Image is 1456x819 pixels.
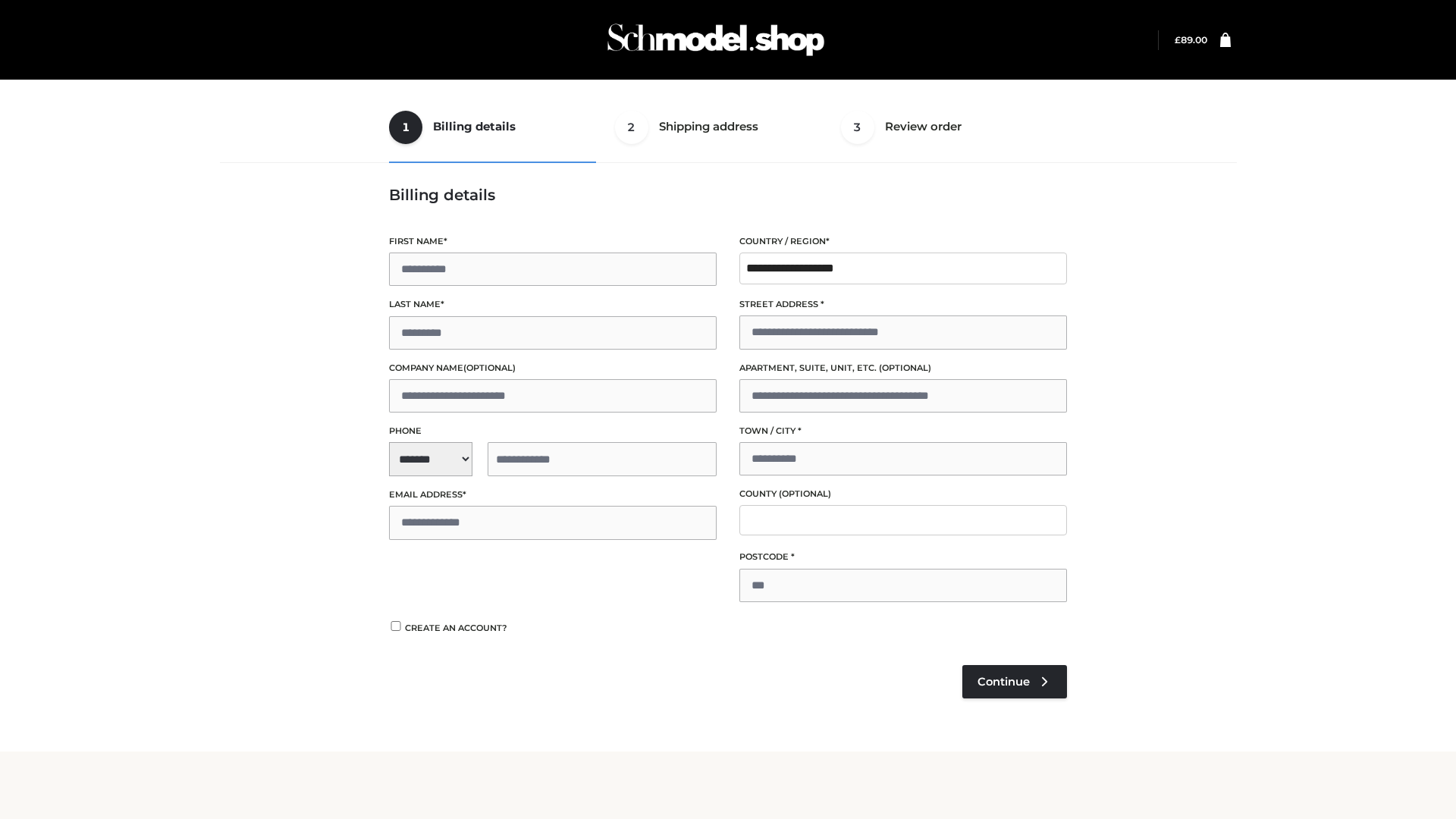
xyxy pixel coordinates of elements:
[389,621,403,631] input: Create an account?
[389,488,717,502] label: Email address
[962,665,1067,698] a: Continue
[463,362,516,373] span: (optional)
[779,488,831,499] span: (optional)
[739,487,1067,501] label: County
[739,550,1067,564] label: Postcode
[1175,34,1207,45] bdi: 89.00
[1175,34,1181,45] span: £
[739,234,1067,249] label: Country / Region
[977,675,1030,689] span: Continue
[739,297,1067,312] label: Street address
[739,361,1067,375] label: Apartment, suite, unit, etc.
[1175,34,1207,45] a: £89.00
[389,234,717,249] label: First name
[879,362,931,373] span: (optional)
[389,186,1067,204] h3: Billing details
[389,297,717,312] label: Last name
[389,361,717,375] label: Company name
[739,424,1067,438] label: Town / City
[389,424,717,438] label: Phone
[602,10,830,70] img: Schmodel Admin 964
[405,623,507,633] span: Create an account?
